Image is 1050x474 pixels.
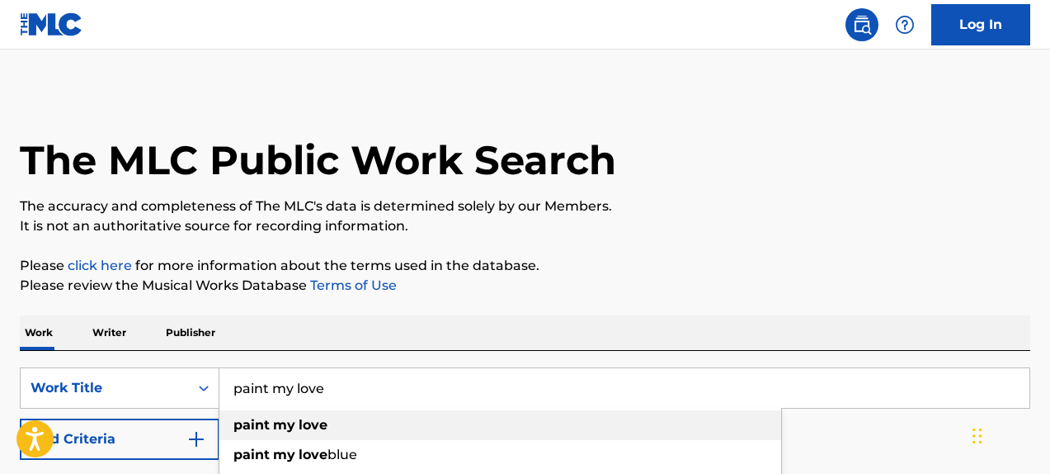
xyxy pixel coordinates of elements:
[895,15,915,35] img: help
[299,417,327,433] strong: love
[845,8,878,41] a: Public Search
[20,315,58,350] p: Work
[233,447,270,462] strong: paint
[931,4,1030,45] a: Log In
[20,216,1030,236] p: It is not an authoritative source for recording information.
[307,277,397,293] a: Terms of Use
[327,447,357,462] span: blue
[20,197,1030,216] p: The accuracy and completeness of The MLC's data is determined solely by our Members.
[299,447,327,462] strong: love
[20,12,83,36] img: MLC Logo
[68,258,132,273] a: click here
[273,417,295,433] strong: my
[972,411,982,461] div: Drag
[20,419,219,460] button: Add Criteria
[233,417,270,433] strong: paint
[20,135,616,185] h1: The MLC Public Work Search
[161,315,220,350] p: Publisher
[888,8,921,41] div: Help
[186,429,206,449] img: 9d2ae6d4665cec9f34b9.svg
[20,276,1030,296] p: Please review the Musical Works Database
[20,256,1030,276] p: Please for more information about the terms used in the database.
[87,315,131,350] p: Writer
[273,447,295,462] strong: my
[852,15,872,35] img: search
[31,378,179,398] div: Work Title
[968,395,1050,474] iframe: Chat Widget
